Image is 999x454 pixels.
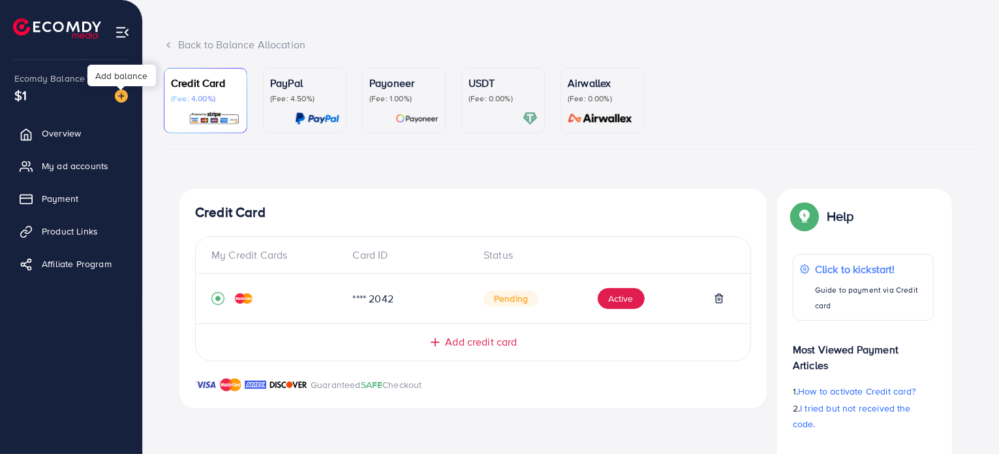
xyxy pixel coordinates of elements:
p: Most Viewed Payment Articles [793,331,934,373]
h4: Credit Card [195,204,751,221]
img: card [295,111,339,126]
span: $1 [14,86,27,105]
span: Add credit card [445,334,517,349]
a: Overview [10,120,132,146]
iframe: Chat [944,395,989,444]
img: brand [220,377,241,393]
div: My Credit Cards [211,248,343,263]
span: I tried but not received the code. [793,402,911,430]
img: credit [235,293,253,304]
span: Affiliate Program [42,257,112,270]
p: Payoneer [369,75,438,91]
p: (Fee: 0.00%) [469,93,538,104]
span: Ecomdy Balance [14,72,85,85]
span: Overview [42,127,81,140]
svg: record circle [211,292,224,305]
p: (Fee: 1.00%) [369,93,438,104]
img: menu [115,25,130,40]
p: Help [827,208,854,224]
img: card [564,111,637,126]
span: Pending [484,291,538,306]
span: Product Links [42,225,98,238]
span: My ad accounts [42,159,108,172]
p: (Fee: 4.50%) [270,93,339,104]
button: Active [598,288,645,309]
div: Status [473,248,735,263]
a: Affiliate Program [10,251,132,277]
img: brand [269,377,307,393]
span: Payment [42,192,78,205]
div: Back to Balance Allocation [164,37,978,52]
img: card [189,111,240,126]
span: SAFE [361,378,383,391]
img: Popup guide [793,204,816,228]
img: card [395,111,438,126]
p: USDT [469,75,538,91]
img: logo [13,18,101,39]
p: (Fee: 0.00%) [568,93,637,104]
img: brand [195,377,217,393]
a: My ad accounts [10,153,132,179]
img: brand [245,377,266,393]
p: Click to kickstart! [815,261,927,277]
p: Guide to payment via Credit card [815,282,927,314]
a: Product Links [10,218,132,244]
span: How to activate Credit card? [798,385,915,398]
img: card [523,111,538,126]
div: Card ID [343,248,474,263]
p: Guaranteed Checkout [311,377,422,393]
img: image [115,89,128,103]
p: 1. [793,383,934,399]
p: Airwallex [568,75,637,91]
p: 2. [793,400,934,432]
p: (Fee: 4.00%) [171,93,240,104]
p: Credit Card [171,75,240,91]
div: Add balance [87,65,156,86]
p: PayPal [270,75,339,91]
a: Payment [10,186,132,212]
